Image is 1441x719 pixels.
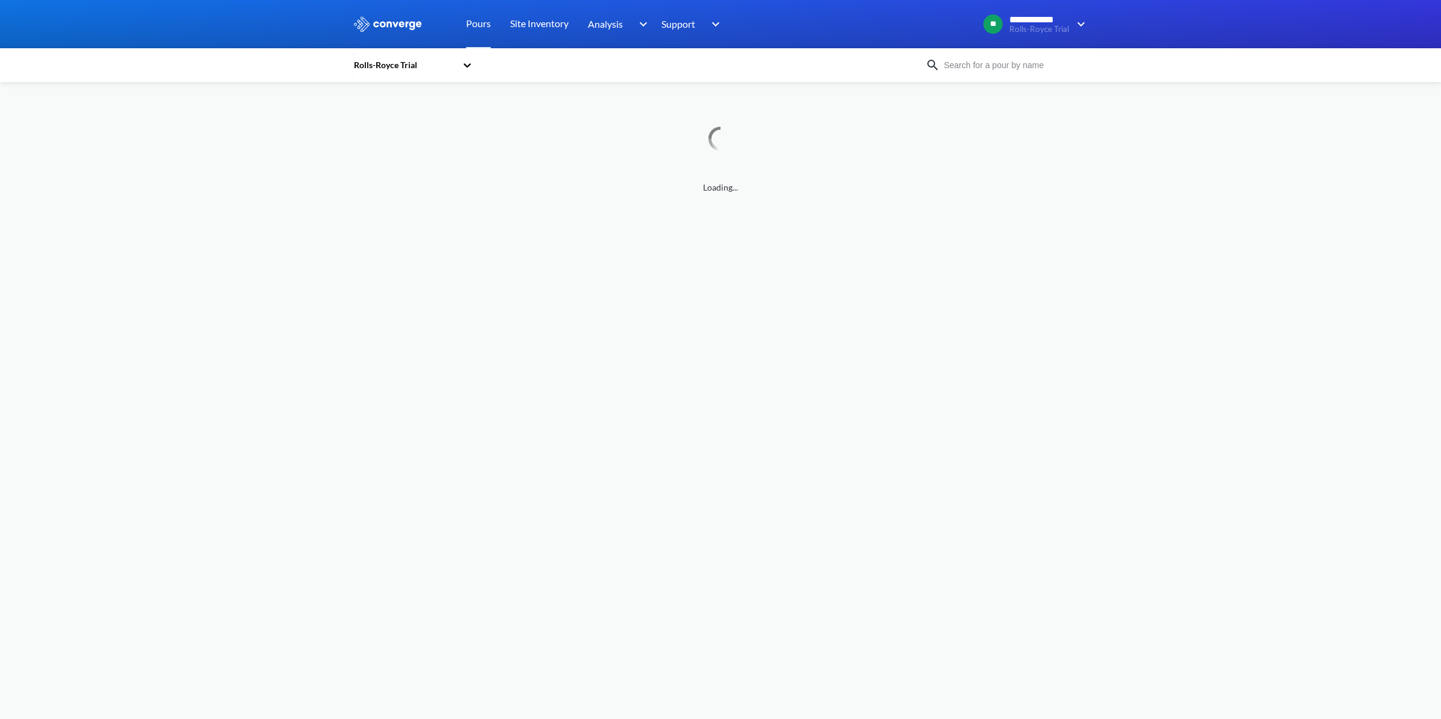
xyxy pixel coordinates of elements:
span: Loading... [353,181,1088,194]
img: downArrow.svg [704,17,723,31]
span: Support [661,16,695,31]
input: Search for a pour by name [940,59,1086,72]
img: downArrow.svg [631,17,651,31]
span: Analysis [588,16,623,31]
div: Rolls-Royce Trial [353,59,456,72]
img: icon-search.svg [925,58,940,72]
img: logo_ewhite.svg [353,16,423,32]
img: downArrow.svg [1069,17,1088,31]
span: Rolls-Royce Trial [1009,25,1069,34]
